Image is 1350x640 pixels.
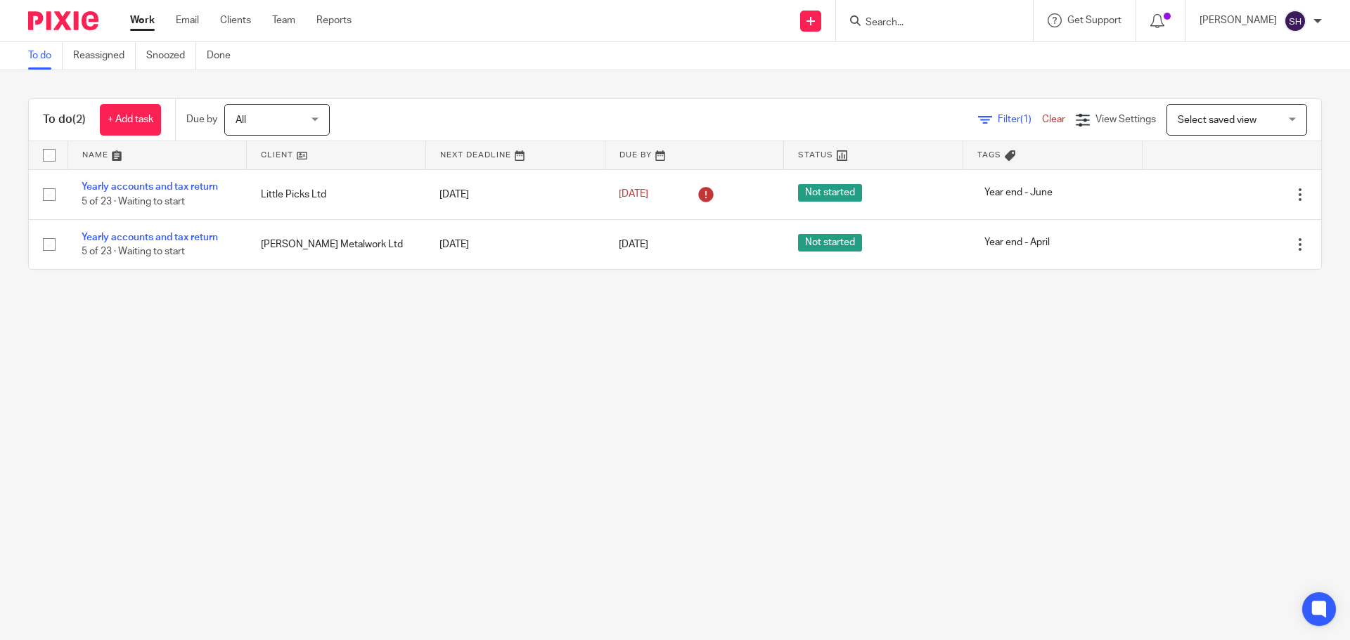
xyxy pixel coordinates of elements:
a: To do [28,42,63,70]
span: 5 of 23 · Waiting to start [82,247,185,256]
span: All [236,115,246,125]
p: Due by [186,112,217,126]
span: Not started [798,234,862,252]
span: 5 of 23 · Waiting to start [82,197,185,207]
p: [PERSON_NAME] [1200,13,1277,27]
a: Email [176,13,199,27]
td: [DATE] [425,219,605,269]
span: Tags [977,151,1001,159]
a: Work [130,13,155,27]
input: Search [864,17,991,30]
span: Select saved view [1178,115,1256,125]
span: (1) [1020,115,1031,124]
a: Snoozed [146,42,196,70]
span: [DATE] [619,190,648,200]
img: svg%3E [1284,10,1306,32]
a: + Add task [100,104,161,136]
span: Year end - June [977,184,1060,202]
span: (2) [72,114,86,125]
a: Yearly accounts and tax return [82,233,218,242]
a: Yearly accounts and tax return [82,182,218,192]
a: Reports [316,13,352,27]
a: Clear [1042,115,1065,124]
a: Team [272,13,295,27]
td: [DATE] [425,169,605,219]
span: View Settings [1095,115,1156,124]
a: Reassigned [73,42,136,70]
span: Get Support [1067,15,1121,25]
td: Little Picks Ltd [247,169,426,219]
a: Clients [220,13,251,27]
h1: To do [43,112,86,127]
span: Filter [998,115,1042,124]
span: Not started [798,184,862,202]
span: [DATE] [619,240,648,249]
a: Done [207,42,241,70]
td: [PERSON_NAME] Metalwork Ltd [247,219,426,269]
span: Year end - April [977,234,1057,252]
img: Pixie [28,11,98,30]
